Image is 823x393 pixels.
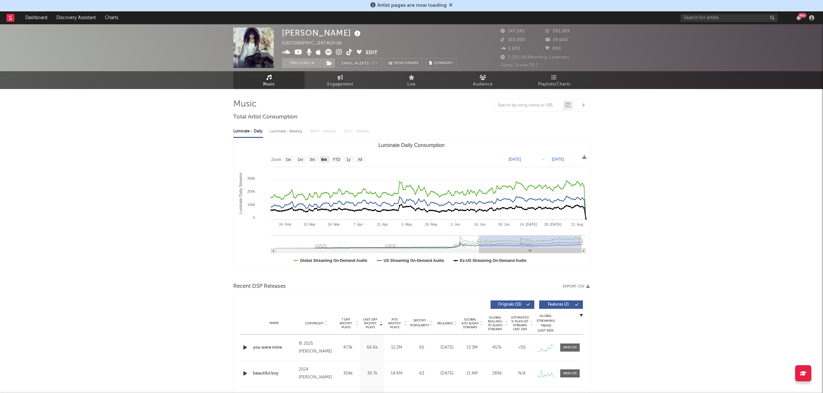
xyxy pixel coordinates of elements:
div: 12.2M [386,344,407,351]
div: © 2025 [PERSON_NAME] [299,340,334,355]
button: Originals(15) [491,300,534,309]
span: Audience [473,81,493,88]
span: Summary [434,62,453,65]
span: Features ( 2 ) [543,303,573,307]
div: Global Streaming Trend (Last 60D) [536,314,555,333]
a: Live [376,71,447,89]
span: Engagement [327,81,353,88]
div: Name [253,321,296,326]
text: Global Streaming On-Demand Audio [300,258,367,263]
text: → [541,157,545,162]
text: 19. May [425,222,438,226]
text: Zoom [271,157,281,162]
div: <5% [511,344,533,351]
text: Ex-US Streaming On-Demand Audio [460,258,527,263]
span: Benchmark [394,60,419,67]
text: 300k [247,176,255,180]
span: Artist pages are now loading [377,3,447,8]
text: 0 [253,216,255,219]
div: 13.3M [461,344,483,351]
svg: Luminate Daily Consumption [234,140,589,269]
span: Last Day Spotify Plays [362,318,379,329]
button: 99+ [796,15,801,20]
text: 3m [310,157,315,162]
text: 24. Feb [279,222,291,226]
button: Tracking [282,58,322,68]
a: beautiful boy [253,370,296,377]
button: Export CSV [563,285,590,288]
text: 11. Aug [571,222,583,226]
text: US Streaming On-Demand Audio [384,258,444,263]
text: 10. Mar [303,222,316,226]
text: 16. Jun [474,222,486,226]
span: Live [407,81,416,88]
div: 473k [337,344,358,351]
span: 893 [545,47,561,51]
a: Discovery Assistant [52,11,100,24]
div: [DATE] [436,344,458,351]
text: 1w [286,157,291,162]
div: 63 [410,370,433,377]
text: Luminate Daily Streams [238,173,243,214]
text: YTD [332,157,340,162]
em: Off [371,62,378,65]
div: 289k [486,370,508,377]
text: 24. Mar [328,222,340,226]
text: 1m [298,157,303,162]
button: Features(2) [539,300,583,309]
span: Total Artist Consumption [233,113,297,121]
text: 1y [346,157,351,162]
span: ATD Spotify Plays [386,318,403,329]
div: 11.4M [461,370,483,377]
button: Summary [426,58,457,68]
text: [DATE] [509,157,521,162]
a: Charts [100,11,123,24]
div: Luminate - Weekly [270,126,304,137]
text: Luminate Daily Consumption [378,142,445,148]
a: Engagement [305,71,376,89]
div: 99 + [798,13,806,18]
span: Originals ( 15 ) [495,303,525,307]
text: 2. Jun [451,222,460,226]
div: 2024 [PERSON_NAME] [299,366,334,381]
text: [DATE] [552,157,564,162]
div: Luminate - Daily [233,126,263,137]
text: 200k [247,189,255,193]
span: Jump Score: 79.7 [501,63,539,67]
div: 457k [486,344,508,351]
text: 7. Apr [354,222,363,226]
div: 66.6k [362,344,383,351]
span: 291,189 [545,29,570,33]
text: All [358,157,362,162]
span: Global Rolling 7D Audio Streams [486,316,504,331]
span: Copyright [305,321,324,325]
span: Playlists/Charts [538,81,570,88]
button: Email AlertsOff [338,58,382,68]
a: Music [233,71,305,89]
span: 19,600 [545,38,568,42]
span: Spotify Popularity [410,318,429,328]
span: 313,300 [501,38,525,42]
span: 2,803 [501,47,520,51]
span: Dismiss [449,3,453,8]
button: Edit [366,49,377,57]
div: 65 [410,344,433,351]
span: Recent DSP Releases [233,283,286,290]
div: [PERSON_NAME] [282,28,362,38]
a: Benchmark [385,58,423,68]
text: 30. Jun [498,222,510,226]
a: Playlists/Charts [518,71,590,89]
text: 6m [321,157,327,162]
input: Search for artists [680,14,778,22]
text: 14. [DATE] [520,222,537,226]
a: Audience [447,71,518,89]
span: Music [263,81,275,88]
span: Estimated % Playlist Streams Last Day [511,316,529,331]
span: 1,001,964 Monthly Listeners [501,55,569,60]
text: 100k [247,203,255,207]
a: you were mine [253,344,296,351]
div: 304k [337,370,358,377]
input: Search by song name or URL [494,103,563,108]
